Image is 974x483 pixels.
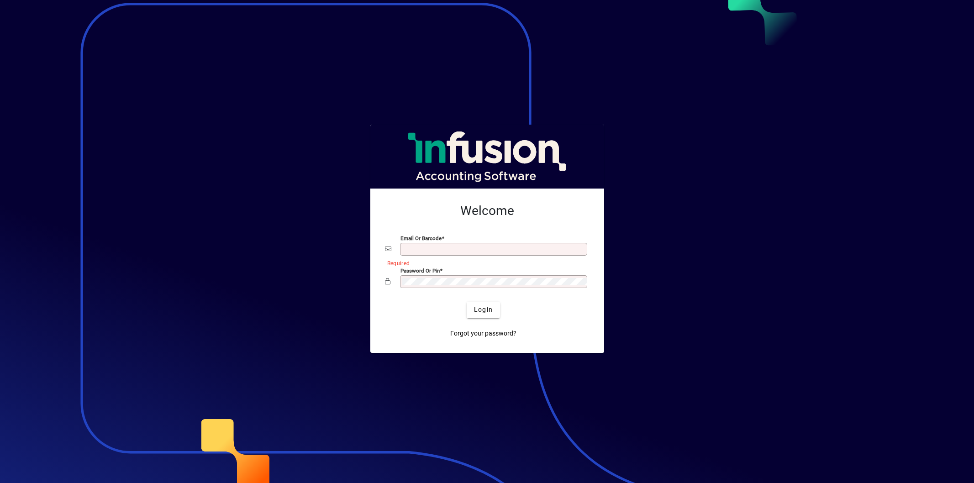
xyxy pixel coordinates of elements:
[385,203,590,219] h2: Welcome
[400,267,440,273] mat-label: Password or Pin
[450,329,516,338] span: Forgot your password?
[400,235,442,241] mat-label: Email or Barcode
[467,302,500,318] button: Login
[447,325,520,342] a: Forgot your password?
[474,305,493,315] span: Login
[387,258,582,268] mat-error: Required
